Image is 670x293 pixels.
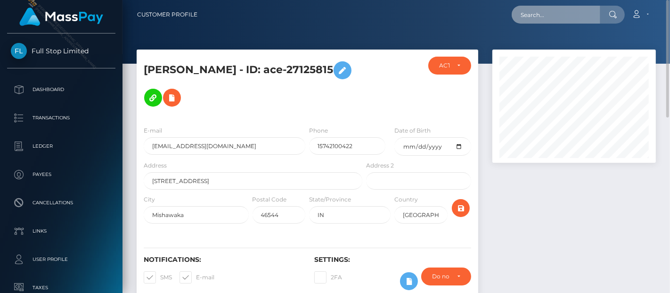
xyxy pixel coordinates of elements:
label: Country [394,195,418,204]
div: ACTIVE [439,62,449,69]
label: E-mail [180,271,214,284]
label: City [144,195,155,204]
label: 2FA [314,271,342,284]
img: MassPay Logo [19,8,103,26]
div: Do not require [432,273,449,280]
label: State/Province [309,195,351,204]
a: Transactions [7,106,115,130]
img: Full Stop Limited [11,43,27,59]
label: Address [144,161,167,170]
label: Date of Birth [394,126,431,135]
p: Dashboard [11,83,112,97]
label: Address 2 [366,161,394,170]
button: Do not require [421,268,471,285]
p: Links [11,224,112,238]
p: Transactions [11,111,112,125]
p: Payees [11,167,112,182]
h5: [PERSON_NAME] - ID: ace-27125815 [144,57,357,111]
a: Customer Profile [137,5,197,25]
p: Ledger [11,139,112,153]
h6: Notifications: [144,256,300,264]
a: Cancellations [7,191,115,215]
a: Ledger [7,134,115,158]
h6: Settings: [314,256,471,264]
a: Links [7,219,115,243]
label: Phone [309,126,328,135]
p: Cancellations [11,196,112,210]
label: E-mail [144,126,162,135]
span: Full Stop Limited [7,47,115,55]
a: Dashboard [7,78,115,101]
a: User Profile [7,248,115,271]
label: SMS [144,271,172,284]
input: Search... [512,6,600,24]
a: Payees [7,163,115,186]
button: ACTIVE [428,57,471,75]
label: Postal Code [253,195,287,204]
p: User Profile [11,252,112,267]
